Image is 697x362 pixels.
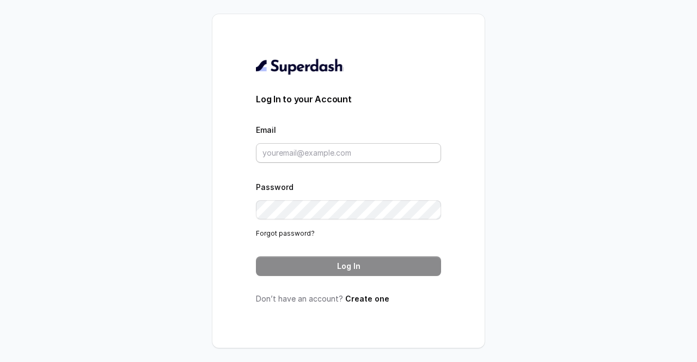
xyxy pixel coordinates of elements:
[256,256,441,276] button: Log In
[256,182,294,192] label: Password
[256,93,441,106] h3: Log In to your Account
[256,58,344,75] img: light.svg
[256,293,441,304] p: Don’t have an account?
[256,143,441,163] input: youremail@example.com
[256,229,315,237] a: Forgot password?
[345,294,389,303] a: Create one
[256,125,276,134] label: Email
